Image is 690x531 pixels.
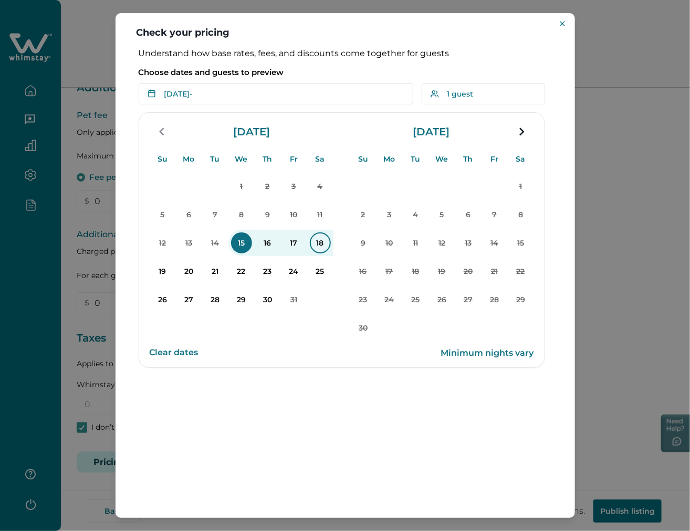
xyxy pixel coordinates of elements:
[228,230,255,256] button: 15
[403,230,429,256] button: 11
[139,83,413,104] button: [DATE]-
[284,176,305,197] p: 3
[255,173,281,199] button: 2
[228,286,255,313] button: 29
[482,201,508,228] button: 7
[231,204,252,225] p: 8
[281,201,307,228] button: 10
[257,261,278,282] p: 23
[205,261,226,282] p: 21
[211,146,220,172] p: Tu
[307,201,333,228] button: 11
[235,146,248,172] p: We
[379,204,400,225] p: 3
[508,173,534,199] button: 1
[350,315,377,341] button: 30
[263,146,273,172] p: Th
[510,261,531,282] p: 22
[350,286,377,313] button: 23
[422,83,552,104] button: 1 guest
[176,286,202,313] button: 27
[150,342,198,363] button: Reset Dates
[158,146,168,172] p: Su
[432,232,453,253] p: 12
[350,201,377,228] button: 2
[255,286,281,313] button: 30
[179,261,200,282] p: 20
[176,258,202,284] button: 20
[353,289,374,310] p: 23
[353,261,374,282] p: 16
[458,204,479,225] p: 6
[179,289,200,310] p: 27
[441,348,534,358] p: Minimum nights vary
[284,261,305,282] p: 24
[231,289,252,310] p: 29
[405,232,426,253] p: 11
[139,48,552,59] p: Understand how base rates, fees, and discounts come together for guests
[152,232,173,253] p: 12
[411,146,421,172] p: Tu
[353,317,374,338] p: 30
[257,204,278,225] p: 9
[484,204,505,225] p: 7
[455,286,482,313] button: 27
[436,146,448,172] p: We
[139,67,552,78] p: Choose dates and guests to preview
[150,230,176,256] button: 12
[379,289,400,310] p: 24
[429,230,455,256] button: 12
[422,83,545,104] button: 1 guest
[152,289,173,310] p: 26
[310,204,331,225] p: 11
[284,232,305,253] p: 17
[377,230,403,256] button: 10
[455,201,482,228] button: 6
[310,261,331,282] p: 25
[176,201,202,228] button: 6
[484,261,505,282] p: 21
[510,289,531,310] p: 29
[150,258,176,284] button: 19
[205,289,226,310] p: 28
[229,127,275,137] p: [DATE]
[510,204,531,225] p: 8
[511,121,532,142] button: navigation button
[152,261,173,282] p: 19
[455,230,482,256] button: 13
[205,204,226,225] p: 7
[490,146,498,172] p: Fr
[358,146,368,172] p: Su
[231,261,252,282] p: 22
[255,230,281,256] button: 16
[231,176,252,197] p: 1
[255,201,281,228] button: 9
[150,201,176,228] button: 5
[202,201,228,228] button: 7
[179,232,200,253] p: 13
[377,258,403,284] button: 17
[116,13,575,48] header: Check your pricing
[202,286,228,313] button: 28
[432,204,453,225] p: 5
[432,289,453,310] p: 26
[455,258,482,284] button: 20
[316,146,325,172] p: Sa
[405,289,426,310] p: 25
[508,230,534,256] button: 15
[290,146,298,172] p: Fr
[281,258,307,284] button: 24
[284,204,305,225] p: 10
[510,176,531,197] p: 1
[510,232,531,253] p: 15
[152,121,173,142] button: navigation button
[405,261,426,282] p: 18
[508,258,534,284] button: 22
[482,258,508,284] button: 21
[405,204,426,225] p: 4
[150,286,176,313] button: 26
[482,286,508,313] button: 28
[307,230,333,256] button: 18
[377,201,403,228] button: 3
[176,230,202,256] button: 13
